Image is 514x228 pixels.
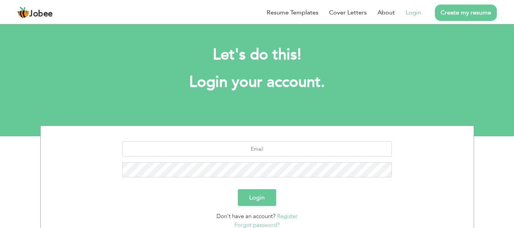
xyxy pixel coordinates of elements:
[52,72,463,92] h1: Login your account.
[238,189,276,206] button: Login
[216,212,275,220] span: Don't have an account?
[29,10,53,18] span: Jobee
[17,6,29,19] img: jobee.io
[377,8,395,17] a: About
[52,45,463,65] h2: Let's do this!
[122,141,392,156] input: Email
[17,6,53,19] a: Jobee
[406,8,421,17] a: Login
[435,5,497,21] a: Create my resume
[329,8,367,17] a: Cover Letters
[277,212,298,220] a: Register
[267,8,318,17] a: Resume Templates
